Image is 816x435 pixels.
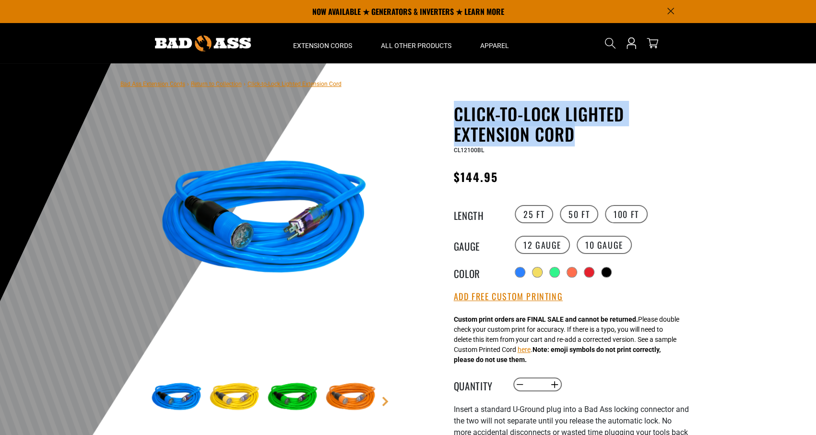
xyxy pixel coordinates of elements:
[248,81,342,87] span: Click-to-Lock Lighted Extension Cord
[454,314,679,365] div: Please double check your custom print for accuracy. If there is a typo, you will need to delete t...
[244,81,246,87] span: ›
[454,104,689,144] h1: Click-to-Lock Lighted Extension Cord
[120,81,185,87] a: Bad Ass Extension Cords
[155,36,251,51] img: Bad Ass Extension Cords
[191,81,242,87] a: Return to Collection
[480,41,509,50] span: Apparel
[454,291,563,302] button: Add Free Custom Printing
[120,78,342,89] nav: breadcrumbs
[454,378,502,391] label: Quantity
[466,23,523,63] summary: Apparel
[560,205,598,223] label: 50 FT
[380,397,390,406] a: Next
[577,236,632,254] label: 10 Gauge
[323,370,378,425] img: orange
[603,36,618,51] summary: Search
[149,106,380,337] img: blue
[207,370,262,425] img: yellow
[454,147,484,154] span: CL12100BL
[265,370,320,425] img: green
[605,205,648,223] label: 100 FT
[149,370,204,425] img: blue
[518,345,531,355] button: here
[515,236,570,254] label: 12 Gauge
[454,315,638,323] strong: Custom print orders are FINAL SALE and cannot be returned.
[381,41,451,50] span: All Other Products
[454,239,502,251] legend: Gauge
[293,41,352,50] span: Extension Cords
[454,266,502,278] legend: Color
[454,346,661,363] strong: Note: emoji symbols do not print correctly, please do not use them.
[279,23,367,63] summary: Extension Cords
[187,81,189,87] span: ›
[367,23,466,63] summary: All Other Products
[454,168,498,185] span: $144.95
[454,208,502,220] legend: Length
[515,205,553,223] label: 25 FT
